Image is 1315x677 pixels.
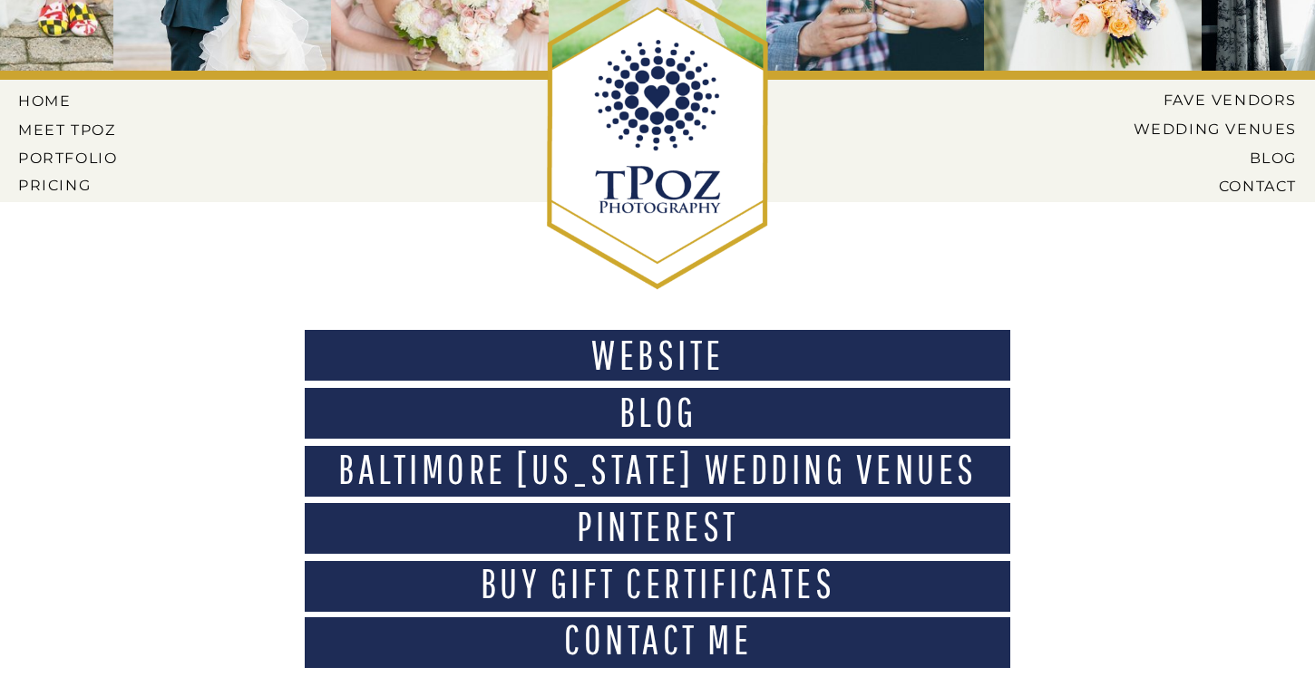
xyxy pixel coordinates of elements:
a: BLOG [1119,150,1297,166]
a: Fave Vendors [1148,92,1297,108]
a: HOME [18,92,100,109]
a: CONTACT ME [313,619,1003,673]
a: Pricing [18,177,122,193]
a: CONTACT [1154,178,1297,194]
a: Website [313,334,1003,389]
a: Buy Gift Certificates [313,563,1003,617]
a: Baltimore [US_STATE] Wedding Venues [313,449,1003,503]
a: Pinterest [313,506,1003,560]
a: MEET tPoz [18,121,117,138]
a: BLOG [313,392,1003,446]
a: PORTFOLIO [18,150,122,166]
a: Wedding Venues [1106,121,1297,137]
